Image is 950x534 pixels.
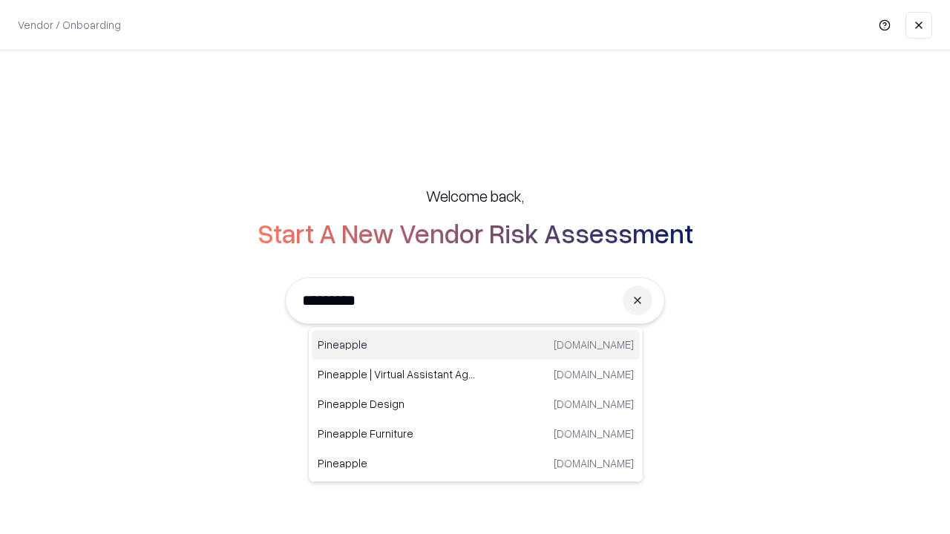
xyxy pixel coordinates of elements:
h5: Welcome back, [426,185,524,206]
p: [DOMAIN_NAME] [554,366,634,382]
p: Pineapple Furniture [318,426,476,441]
p: Vendor / Onboarding [18,17,121,33]
div: Suggestions [308,326,643,482]
p: Pineapple | Virtual Assistant Agency [318,366,476,382]
p: Pineapple [318,337,476,352]
p: [DOMAIN_NAME] [554,337,634,352]
p: [DOMAIN_NAME] [554,426,634,441]
h2: Start A New Vendor Risk Assessment [258,218,693,248]
p: Pineapple Design [318,396,476,412]
p: Pineapple [318,455,476,471]
p: [DOMAIN_NAME] [554,455,634,471]
p: [DOMAIN_NAME] [554,396,634,412]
